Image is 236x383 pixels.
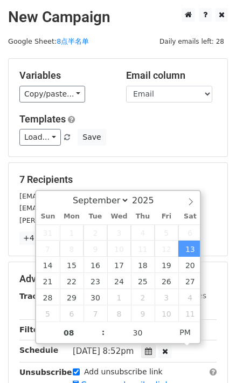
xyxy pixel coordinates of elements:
label: UTM Codes [164,290,206,302]
iframe: Chat Widget [182,331,236,383]
span: October 8, 2025 [107,305,131,322]
span: October 6, 2025 [60,305,84,322]
span: September 12, 2025 [155,241,178,257]
span: October 11, 2025 [178,305,202,322]
label: Add unsubscribe link [84,366,163,378]
small: [PERSON_NAME][EMAIL_ADDRESS][DOMAIN_NAME] [19,216,197,224]
span: September 30, 2025 [84,289,107,305]
span: September 1, 2025 [60,224,84,241]
span: September 15, 2025 [60,257,84,273]
span: September 29, 2025 [60,289,84,305]
a: Daily emails left: 28 [156,37,228,45]
span: Sun [36,213,60,220]
small: [EMAIL_ADDRESS][DOMAIN_NAME] [19,204,140,212]
span: September 26, 2025 [155,273,178,289]
span: Mon [60,213,84,220]
strong: Schedule [19,346,58,354]
span: September 10, 2025 [107,241,131,257]
span: September 20, 2025 [178,257,202,273]
span: September 3, 2025 [107,224,131,241]
span: October 4, 2025 [178,289,202,305]
span: Sat [178,213,202,220]
strong: Filters [19,325,47,334]
span: September 18, 2025 [131,257,155,273]
span: September 9, 2025 [84,241,107,257]
span: [DATE] 8:52pm [73,346,134,356]
h5: Variables [19,70,110,81]
span: October 9, 2025 [131,305,155,322]
a: Load... [19,129,61,146]
span: September 24, 2025 [107,273,131,289]
a: Templates [19,113,66,125]
input: Minute [105,322,171,344]
span: September 13, 2025 [178,241,202,257]
span: Wed [107,213,131,220]
span: September 28, 2025 [36,289,60,305]
span: September 27, 2025 [178,273,202,289]
input: Hour [36,322,102,344]
span: Daily emails left: 28 [156,36,228,47]
span: September 7, 2025 [36,241,60,257]
span: : [102,322,105,343]
h2: New Campaign [8,8,228,26]
span: September 17, 2025 [107,257,131,273]
h5: 7 Recipients [19,174,217,186]
strong: Tracking [19,292,55,300]
span: September 16, 2025 [84,257,107,273]
span: October 7, 2025 [84,305,107,322]
span: Tue [84,213,107,220]
input: Year [129,195,168,206]
span: September 19, 2025 [155,257,178,273]
a: 8点半名单 [57,37,89,45]
button: Save [78,129,106,146]
span: October 10, 2025 [155,305,178,322]
span: September 4, 2025 [131,224,155,241]
h5: Email column [126,70,217,81]
span: September 23, 2025 [84,273,107,289]
span: Thu [131,213,155,220]
small: [EMAIL_ADDRESS][DOMAIN_NAME] [19,192,140,200]
h5: Advanced [19,273,217,285]
a: Copy/paste... [19,86,85,102]
span: September 5, 2025 [155,224,178,241]
span: Fri [155,213,178,220]
span: October 1, 2025 [107,289,131,305]
span: October 5, 2025 [36,305,60,322]
span: September 21, 2025 [36,273,60,289]
span: September 11, 2025 [131,241,155,257]
span: August 31, 2025 [36,224,60,241]
span: October 2, 2025 [131,289,155,305]
span: September 2, 2025 [84,224,107,241]
span: October 3, 2025 [155,289,178,305]
a: +4 more [19,231,60,245]
div: 聊天小组件 [182,331,236,383]
span: September 22, 2025 [60,273,84,289]
strong: Unsubscribe [19,368,72,377]
span: September 6, 2025 [178,224,202,241]
span: September 8, 2025 [60,241,84,257]
small: Google Sheet: [8,37,89,45]
span: Click to toggle [170,322,200,343]
span: September 25, 2025 [131,273,155,289]
span: September 14, 2025 [36,257,60,273]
